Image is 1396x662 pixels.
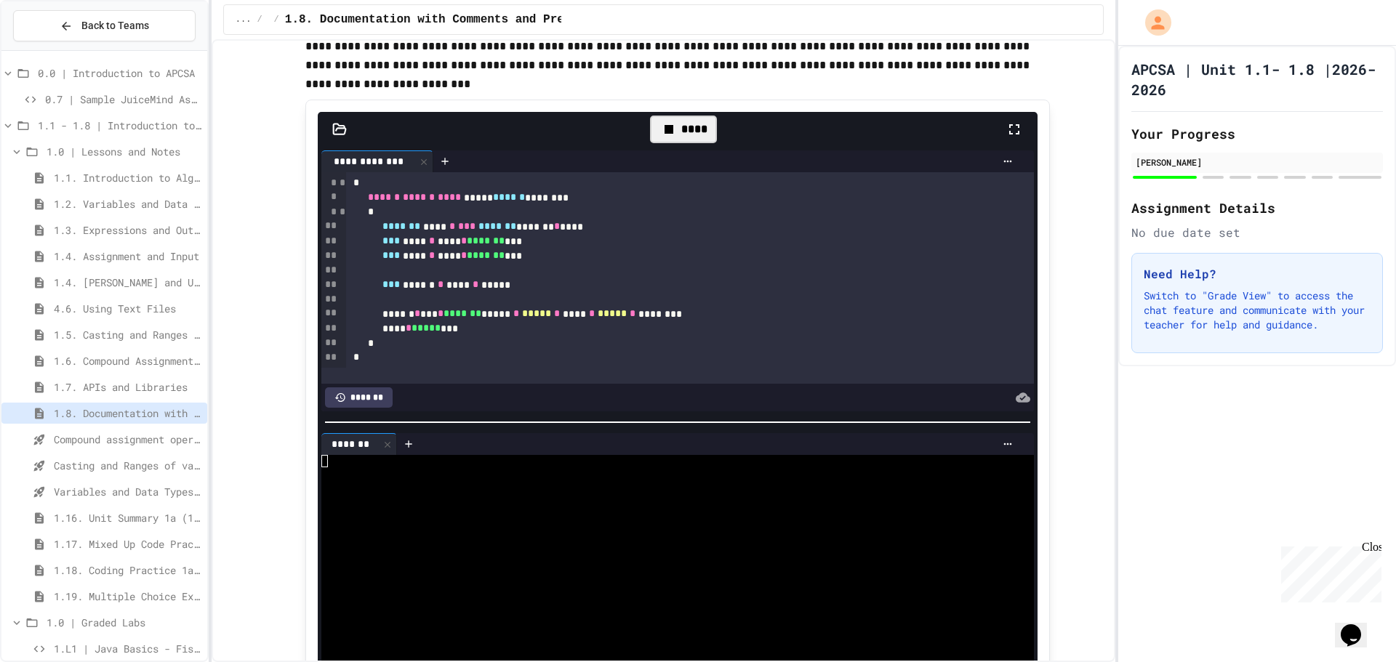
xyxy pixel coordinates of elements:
[1144,265,1371,283] h3: Need Help?
[38,118,201,133] span: 1.1 - 1.8 | Introduction to Java
[81,18,149,33] span: Back to Teams
[54,536,201,552] span: 1.17. Mixed Up Code Practice 1.1-1.6
[1335,604,1381,647] iframe: chat widget
[54,405,201,421] span: 1.8. Documentation with Comments and Preconditions
[54,562,201,578] span: 1.18. Coding Practice 1a (1.1-1.6)
[1131,224,1383,241] div: No due date set
[45,92,201,107] span: 0.7 | Sample JuiceMind Assignment - [GEOGRAPHIC_DATA]
[54,589,201,604] span: 1.19. Multiple Choice Exercises for Unit 1a (1.1-1.6)
[47,615,201,630] span: 1.0 | Graded Labs
[1275,541,1381,602] iframe: chat widget
[1136,156,1379,169] div: [PERSON_NAME]
[54,275,201,290] span: 1.4. [PERSON_NAME] and User Input
[54,249,201,264] span: 1.4. Assignment and Input
[54,458,201,473] span: Casting and Ranges of variables - Quiz
[54,301,201,316] span: 4.6. Using Text Files
[54,353,201,368] span: 1.6. Compound Assignment Operators
[54,641,201,656] span: 1.L1 | Java Basics - Fish Lab
[1131,59,1383,100] h1: APCSA | Unit 1.1- 1.8 |2026-2026
[54,327,201,342] span: 1.5. Casting and Ranges of Values
[54,379,201,395] span: 1.7. APIs and Libraries
[6,6,100,92] div: Chat with us now!Close
[274,14,279,25] span: /
[285,11,634,28] span: 1.8. Documentation with Comments and Preconditions
[54,196,201,211] span: 1.2. Variables and Data Types
[47,144,201,159] span: 1.0 | Lessons and Notes
[54,510,201,525] span: 1.16. Unit Summary 1a (1.1-1.6)
[257,14,262,25] span: /
[236,14,252,25] span: ...
[1144,288,1371,332] p: Switch to "Grade View" to access the chat feature and communicate with your teacher for help and ...
[54,222,201,238] span: 1.3. Expressions and Output [New]
[13,10,196,41] button: Back to Teams
[1131,198,1383,218] h2: Assignment Details
[1131,124,1383,144] h2: Your Progress
[54,170,201,185] span: 1.1. Introduction to Algorithms, Programming, and Compilers
[54,432,201,447] span: Compound assignment operators - Quiz
[54,484,201,499] span: Variables and Data Types - Quiz
[1130,6,1175,39] div: My Account
[38,65,201,81] span: 0.0 | Introduction to APCSA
